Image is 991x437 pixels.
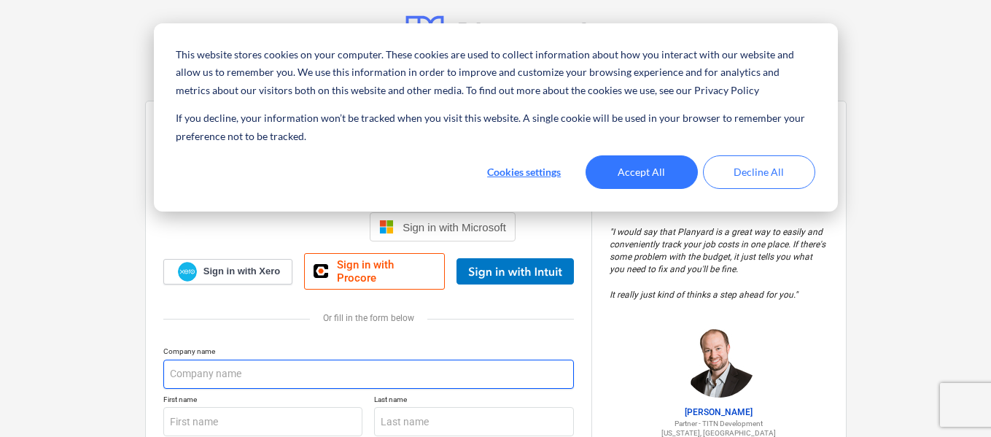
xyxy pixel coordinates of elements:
[374,407,574,436] input: Last name
[379,220,394,234] img: Microsoft logo
[304,253,444,290] a: Sign in with Procore
[154,23,838,212] div: Cookie banner
[176,109,815,145] p: If you decline, your information won’t be tracked when you visit this website. A single cookie wi...
[163,407,363,436] input: First name
[214,211,365,243] iframe: Knap til Log ind med Google
[163,313,574,323] div: Or fill in the form below
[703,155,815,189] button: Decline All
[203,265,280,278] span: Sign in with Xero
[403,221,506,233] span: Sign in with Microsoft
[586,155,698,189] button: Accept All
[610,406,828,419] p: [PERSON_NAME]
[163,259,293,285] a: Sign in with Xero
[610,226,828,301] p: " I would say that Planyard is a great way to easily and conveniently track your job costs in one...
[683,325,755,398] img: Jordan Cohen
[468,155,580,189] button: Cookies settings
[163,347,574,359] p: Company name
[176,46,815,100] p: This website stores cookies on your computer. These cookies are used to collect information about...
[337,258,435,285] span: Sign in with Procore
[178,262,197,282] img: Xero logo
[374,395,574,407] p: Last name
[163,360,574,389] input: Company name
[163,395,363,407] p: First name
[610,419,828,428] p: Partner - TITN Development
